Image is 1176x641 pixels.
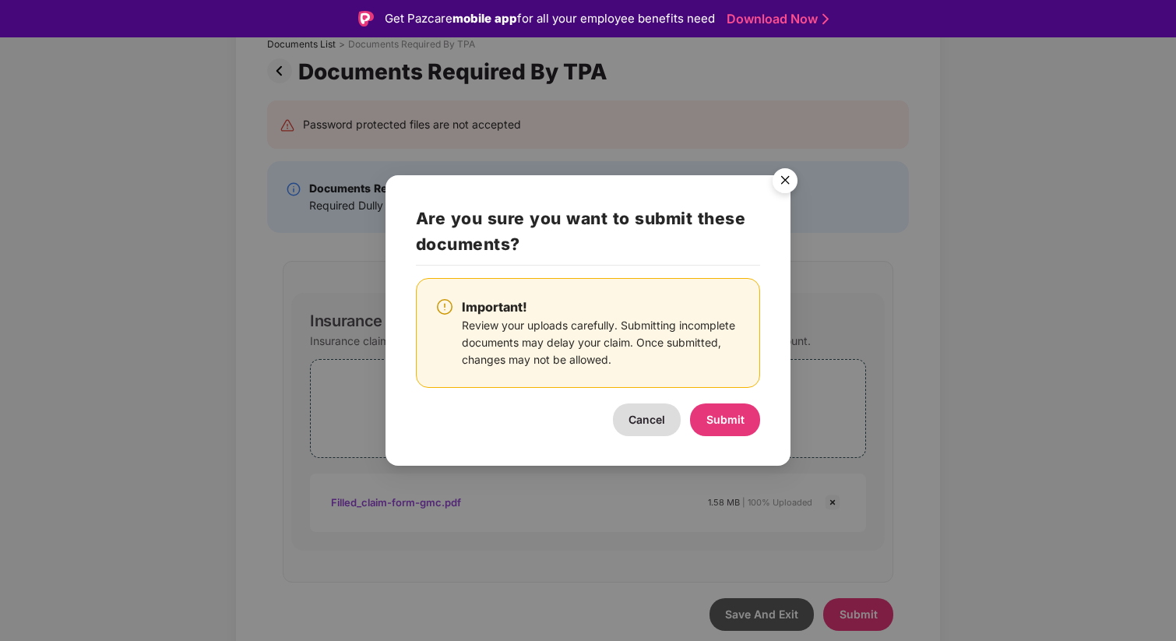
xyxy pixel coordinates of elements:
img: Stroke [822,11,829,27]
a: Download Now [727,11,824,27]
h2: Are you sure you want to submit these documents? [416,205,761,265]
strong: mobile app [452,11,517,26]
div: Review your uploads carefully. Submitting incomplete documents may delay your claim. Once submitt... [462,317,741,368]
div: Important! [462,297,741,316]
button: Close [763,160,805,203]
img: Logo [358,11,374,26]
button: Cancel [613,403,681,436]
img: svg+xml;base64,PHN2ZyBpZD0iV2FybmluZ18tXzI0eDI0IiBkYXRhLW5hbWU9Ildhcm5pbmcgLSAyNHgyNCIgeG1sbnM9Im... [435,298,454,316]
div: Get Pazcare for all your employee benefits need [385,9,715,28]
img: svg+xml;base64,PHN2ZyB4bWxucz0iaHR0cDovL3d3dy53My5vcmcvMjAwMC9zdmciIHdpZHRoPSI1NiIgaGVpZ2h0PSI1Ni... [763,160,807,204]
button: Submit [690,403,760,436]
span: Submit [706,413,745,426]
